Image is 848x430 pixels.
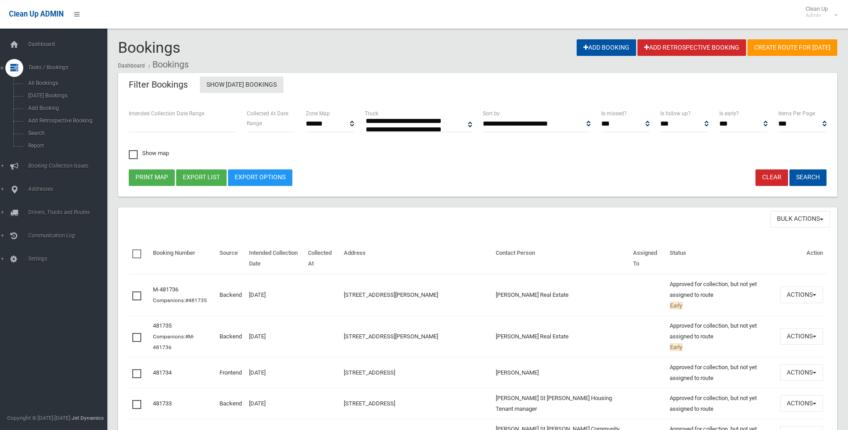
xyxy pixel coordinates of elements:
td: [PERSON_NAME] [492,357,629,388]
th: Source [216,243,245,274]
a: Export Options [228,169,292,186]
header: Filter Bookings [118,76,198,93]
a: [STREET_ADDRESS][PERSON_NAME] [344,291,438,298]
span: Report [25,143,106,149]
a: Add Booking [577,39,636,56]
td: Approved for collection, but not yet assigned to route [666,357,776,388]
button: Actions [780,328,823,345]
span: Drivers, Trucks and Routes [25,209,114,215]
td: Approved for collection, but not yet assigned to route [666,274,776,316]
td: [PERSON_NAME] Real Estate [492,274,629,316]
th: Booking Number [149,243,216,274]
button: Print map [129,169,175,186]
span: Booking Collection Issues [25,163,114,169]
a: 481733 [153,400,172,407]
span: Bookings [118,38,181,56]
li: Bookings [146,56,189,73]
a: [STREET_ADDRESS] [344,400,395,407]
button: Actions [780,364,823,381]
strong: Jet Dynamics [72,415,104,421]
a: [STREET_ADDRESS] [344,369,395,376]
td: Backend [216,316,245,357]
span: Show map [129,150,169,156]
button: Bulk Actions [770,211,830,228]
th: Collected At [304,243,341,274]
td: Frontend [216,357,245,388]
span: Add Retrospective Booking [25,118,106,124]
span: Settings [25,256,114,262]
th: Action [776,243,827,274]
span: Search [25,130,106,136]
button: Export list [176,169,227,186]
button: Actions [780,287,823,303]
span: All Bookings [25,80,106,86]
a: [STREET_ADDRESS][PERSON_NAME] [344,333,438,340]
a: Show [DATE] Bookings [200,76,283,93]
small: Admin [806,12,828,19]
td: [PERSON_NAME] Real Estate [492,316,629,357]
span: Add Booking [25,105,106,111]
th: Assigned To [629,243,666,274]
a: 481735 [153,322,172,329]
span: Clean Up ADMIN [9,10,63,18]
th: Contact Person [492,243,629,274]
a: Create route for [DATE] [747,39,837,56]
small: Companions: [153,333,194,350]
span: [DATE] Bookings [25,93,106,99]
button: Search [789,169,827,186]
td: [DATE] [245,274,304,316]
a: #M-481736 [153,333,194,350]
span: Early [670,343,683,351]
td: Backend [216,274,245,316]
button: Actions [780,395,823,412]
label: Truck [365,109,378,118]
span: Clean Up [801,5,837,19]
a: Add Retrospective Booking [637,39,746,56]
span: Tasks / Bookings [25,64,114,71]
span: Addresses [25,186,114,192]
a: M-481736 [153,286,178,293]
span: Dashboard [25,41,114,47]
span: Communication Log [25,232,114,239]
th: Address [340,243,492,274]
a: Dashboard [118,63,145,69]
td: Approved for collection, but not yet assigned to route [666,316,776,357]
td: [DATE] [245,388,304,419]
a: #481735 [185,297,207,304]
span: Copyright © [DATE]-[DATE] [7,415,70,421]
td: [DATE] [245,316,304,357]
small: Companions: [153,297,208,304]
span: Early [670,302,683,309]
td: [PERSON_NAME] St [PERSON_NAME] Housing Tenant manager [492,388,629,419]
th: Intended Collection Date [245,243,304,274]
td: Backend [216,388,245,419]
a: Clear [755,169,788,186]
td: Approved for collection, but not yet assigned to route [666,388,776,419]
th: Status [666,243,776,274]
a: 481734 [153,369,172,376]
td: [DATE] [245,357,304,388]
